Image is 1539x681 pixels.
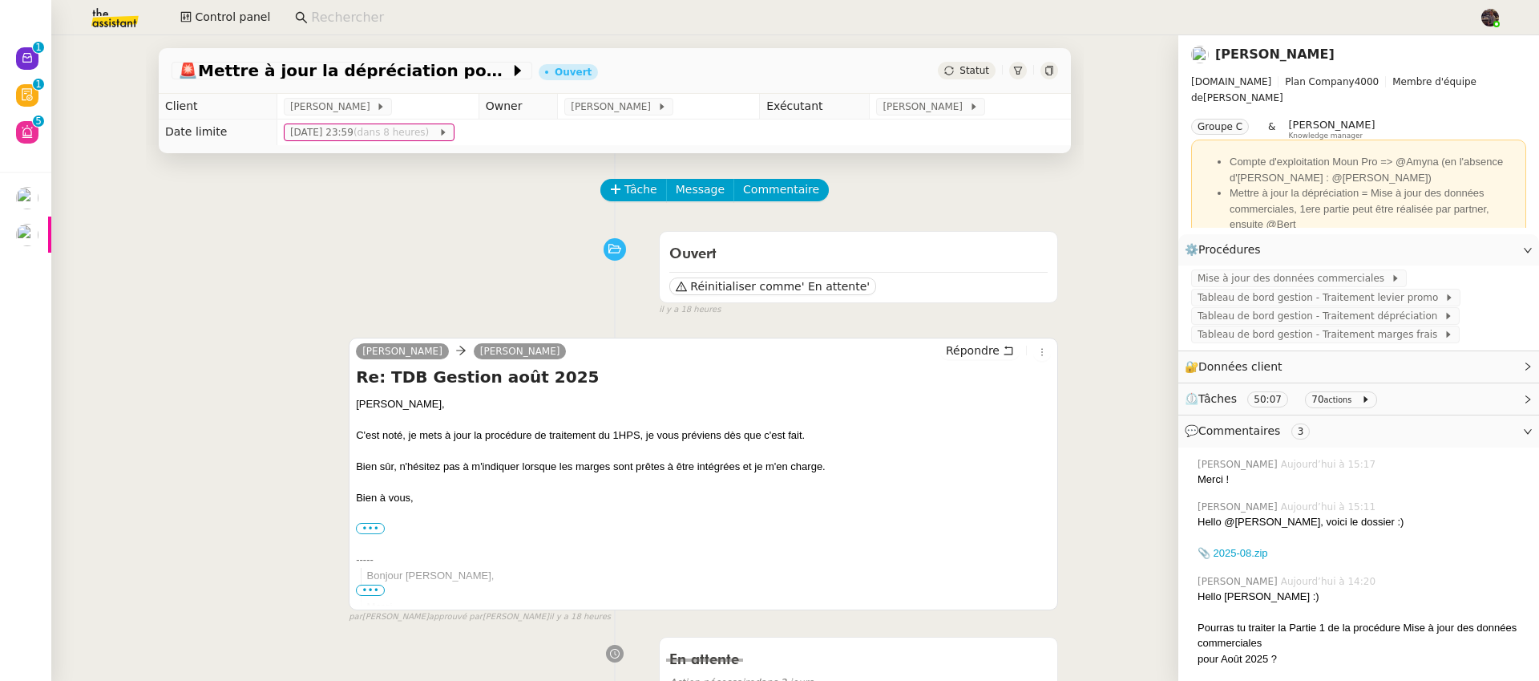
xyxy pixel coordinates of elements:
[178,63,510,79] span: Mettre à jour la dépréciation pour juillet et août
[946,343,1000,359] span: Répondre
[33,79,44,90] nz-badge-sup: 1
[1198,270,1391,286] span: Mise à jour des données commerciales
[1198,392,1237,405] span: Tâches
[1230,185,1520,233] li: Mettre à jour la dépréciation = Mise à jour des données commerciales, 1ere partie peut être réali...
[1288,119,1375,131] span: [PERSON_NAME]
[353,127,432,138] span: (dans 8 heures)
[1198,574,1281,589] span: [PERSON_NAME]
[356,490,1051,506] div: Bien à vous,
[1178,383,1539,415] div: ⏲️Tâches 50:07 70actions
[1198,651,1526,667] div: pour Août 2025 ?
[1198,620,1526,651] div: Pourras tu traiter la Partie 1 de la procédure Mise à jour des données commerciales
[1185,424,1316,437] span: 💬
[356,428,1051,444] div: C'est noté, je mets à jour la procédure de traitement du 1HPS, je vous préviens dès que c'est fait.
[1191,76,1271,87] span: [DOMAIN_NAME]
[290,124,438,140] span: [DATE] 23:59
[1291,424,1311,440] nz-tag: 3
[883,99,968,115] span: [PERSON_NAME]
[666,179,734,201] button: Message
[733,179,829,201] button: Commentaire
[178,61,198,80] span: 🚨
[1198,360,1282,373] span: Données client
[1198,243,1261,256] span: Procédures
[367,599,1051,630] div: Merci.
[1281,500,1379,514] span: Aujourd’hui à 15:11
[33,116,44,127] nz-badge-sup: 5
[1185,392,1383,405] span: ⏲️
[349,610,362,624] span: par
[1481,9,1499,26] img: 2af2e8ed-4e7a-4339-b054-92d163d57814
[1281,457,1379,472] span: Aujourd’hui à 15:17
[311,7,1463,29] input: Rechercher
[1191,46,1209,63] img: users%2FAXgjBsdPtrYuxuZvIJjRexEdqnq2%2Favatar%2F1599931753966.jpeg
[356,366,1051,388] h4: Re: TDB Gestion août 2025
[549,610,611,624] span: il y a 18 heures
[1324,395,1352,404] small: actions
[1198,457,1281,472] span: [PERSON_NAME]
[1288,119,1375,140] app-user-label: Knowledge manager
[171,6,280,29] button: Control panel
[1185,358,1289,376] span: 🔐
[356,523,385,534] label: •••
[1198,547,1268,559] a: 📎 2025-08.zip
[571,99,656,115] span: [PERSON_NAME]
[1198,308,1444,324] span: Tableau de bord gestion - Traitement dépréciation
[1285,76,1354,87] span: Plan Company
[290,99,376,115] span: [PERSON_NAME]
[676,180,725,199] span: Message
[356,585,385,596] span: •••
[1191,74,1526,106] span: [PERSON_NAME]
[1281,574,1379,589] span: Aujourd’hui à 14:20
[33,42,44,53] nz-badge-sup: 1
[1230,154,1520,185] li: Compte d'exploitation Moun Pro => @Amyna (en l'absence d'[PERSON_NAME] : @[PERSON_NAME])
[159,94,277,120] td: Client
[624,180,657,199] span: Tâche
[1215,47,1335,62] a: [PERSON_NAME]
[690,278,801,294] span: Réinitialiser comme
[35,79,42,93] p: 1
[35,42,42,56] p: 1
[940,342,1020,359] button: Répondre
[159,120,277,145] td: Date limite
[356,552,1051,568] div: -----
[669,278,876,295] button: Réinitialiser comme' En attente'
[1178,415,1539,447] div: 💬Commentaires 3
[1247,391,1288,407] nz-tag: 50:07
[1355,76,1379,87] span: 4000
[1198,472,1526,488] div: Merci !
[1288,132,1363,140] span: Knowledge manager
[16,187,38,209] img: users%2FAXgjBsdPtrYuxuZvIJjRexEdqnq2%2Favatar%2F1599931753966.jpeg
[1198,500,1281,514] span: [PERSON_NAME]
[195,8,270,26] span: Control panel
[760,94,870,120] td: Exécutant
[743,180,819,199] span: Commentaire
[1198,424,1280,437] span: Commentaires
[1198,514,1526,530] div: Hello @[PERSON_NAME], voici le dossier :)
[1268,119,1275,140] span: &
[356,344,449,359] a: [PERSON_NAME]
[1178,351,1539,383] div: 🔐Données client
[600,179,667,201] button: Tâche
[429,610,483,624] span: approuvé par
[16,224,38,246] img: users%2FAXgjBsdPtrYuxuZvIJjRexEdqnq2%2Favatar%2F1599931753966.jpeg
[356,396,1051,412] div: [PERSON_NAME],
[349,610,611,624] small: [PERSON_NAME] [PERSON_NAME]
[1185,241,1268,259] span: ⚙️
[669,247,717,261] span: Ouvert
[1191,119,1249,135] nz-tag: Groupe C
[1311,394,1323,405] span: 70
[555,67,592,77] div: Ouvert
[1198,290,1444,306] span: Tableau de bord gestion - Traitement levier promo
[479,94,558,120] td: Owner
[1198,589,1526,605] div: Hello [PERSON_NAME] :)
[1178,234,1539,266] div: ⚙️Procédures
[959,65,989,76] span: Statut
[802,278,870,294] span: ' En attente'
[35,116,42,130] p: 5
[659,303,721,317] span: il y a 18 heures
[474,344,567,359] a: [PERSON_NAME]
[669,653,739,667] span: En attente
[1198,326,1444,343] span: Tableau de bord gestion - Traitement marges frais
[356,459,1051,475] div: Bien sûr, n'hésitez pas à m'indiquer lorsque les marges sont prêtes à être intégrées et je m'en c...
